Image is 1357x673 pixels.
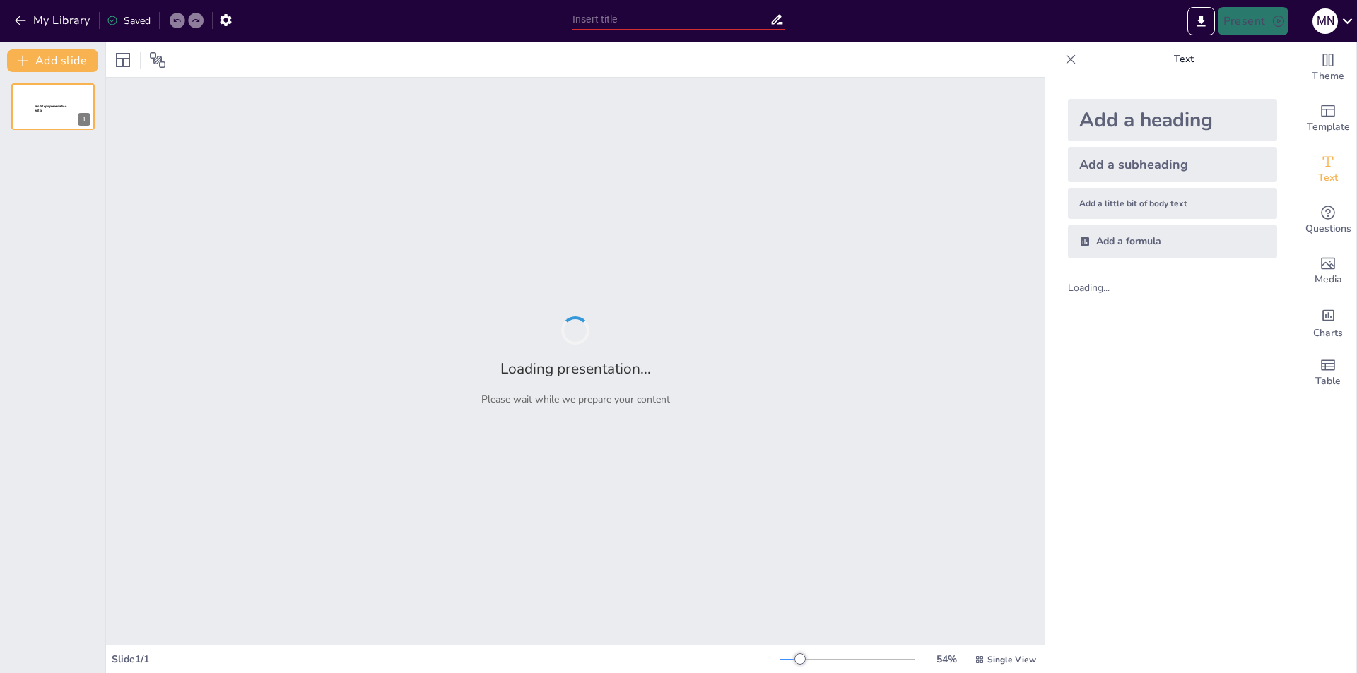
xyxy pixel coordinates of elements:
[1315,272,1342,287] span: Media
[1300,297,1356,347] div: Add charts and graphs
[112,653,780,666] div: Slide 1 / 1
[107,14,151,28] div: Saved
[1300,42,1356,93] div: Change the overall theme
[1300,93,1356,144] div: Add ready made slides
[1068,99,1277,141] div: Add a heading
[11,83,95,130] div: 1
[500,359,651,379] h2: Loading presentation...
[149,52,166,69] span: Position
[1218,7,1288,35] button: Present
[1312,69,1344,84] span: Theme
[1068,188,1277,219] div: Add a little bit of body text
[1305,221,1351,237] span: Questions
[1068,225,1277,258] div: Add a formula
[1300,195,1356,246] div: Get real-time input from your audience
[481,393,670,406] p: Please wait while we prepare your content
[929,653,963,666] div: 54 %
[1068,147,1277,182] div: Add a subheading
[112,49,134,71] div: Layout
[1312,7,1338,35] button: M N
[1300,246,1356,297] div: Add images, graphics, shapes or video
[1300,347,1356,398] div: Add a table
[1318,170,1338,186] span: Text
[572,9,770,30] input: Insert title
[78,113,90,126] div: 1
[1300,144,1356,195] div: Add text boxes
[1315,374,1341,389] span: Table
[7,49,98,72] button: Add slide
[1082,42,1286,76] p: Text
[35,105,66,112] span: Sendsteps presentation editor
[1313,326,1343,341] span: Charts
[1312,8,1338,34] div: M N
[987,654,1036,665] span: Single View
[11,9,96,32] button: My Library
[1307,119,1350,135] span: Template
[1068,281,1134,294] div: Loading...
[1187,7,1215,35] button: Export to PowerPoint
